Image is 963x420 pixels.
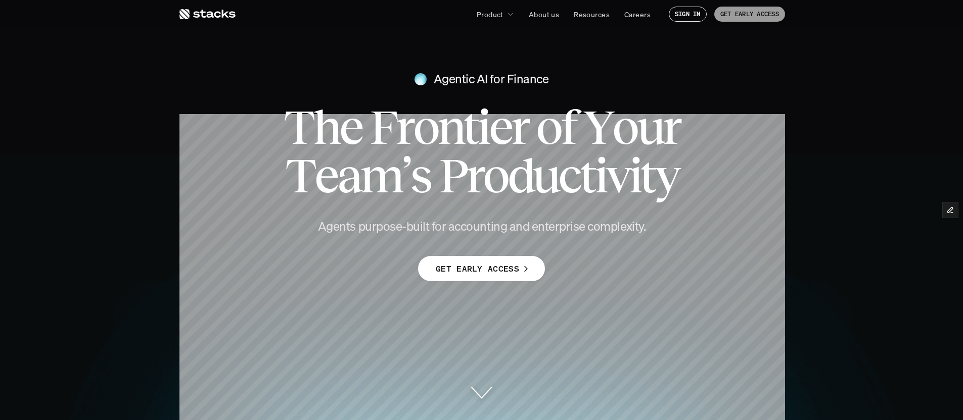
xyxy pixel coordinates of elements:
a: GET EARLY ACCESS [714,7,785,22]
span: m [360,151,401,200]
span: f [561,103,575,151]
p: Careers [624,9,651,20]
button: Edit Framer Content [943,202,958,218]
span: i [629,151,640,200]
span: Y [583,103,612,151]
span: i [594,151,606,200]
span: i [477,103,488,151]
span: a [337,151,360,200]
span: h [313,103,339,151]
a: About us [523,5,565,23]
p: GET EARLY ACCESS [436,261,519,276]
p: GET EARLY ACCESS [720,11,779,18]
a: SIGN IN [669,7,707,22]
span: e [314,151,337,200]
span: d [508,151,532,200]
a: Careers [618,5,657,23]
p: SIGN IN [675,11,701,18]
span: e [339,103,361,151]
h4: Agentic AI for Finance [434,71,548,88]
span: n [437,103,463,151]
span: u [532,151,558,200]
a: GET EARLY ACCESS [418,256,545,281]
h4: Agents purpose-built for accounting and enterprise complexity. [300,218,664,235]
span: c [558,151,580,200]
span: r [511,103,528,151]
span: s [410,151,430,200]
span: o [536,103,560,151]
span: t [580,151,594,200]
span: o [413,103,437,151]
span: P [439,151,466,200]
span: T [284,103,313,151]
span: o [483,151,507,200]
span: r [663,103,679,151]
p: Product [477,9,503,20]
p: Resources [574,9,610,20]
span: t [640,151,654,200]
span: y [655,151,678,200]
span: r [396,103,412,151]
span: ’ [401,151,410,200]
span: t [463,103,477,151]
span: T [285,151,314,200]
span: e [489,103,511,151]
span: u [637,103,663,151]
a: Resources [568,5,616,23]
span: v [606,151,629,200]
span: F [370,103,396,151]
p: About us [529,9,559,20]
span: r [466,151,483,200]
span: o [612,103,636,151]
